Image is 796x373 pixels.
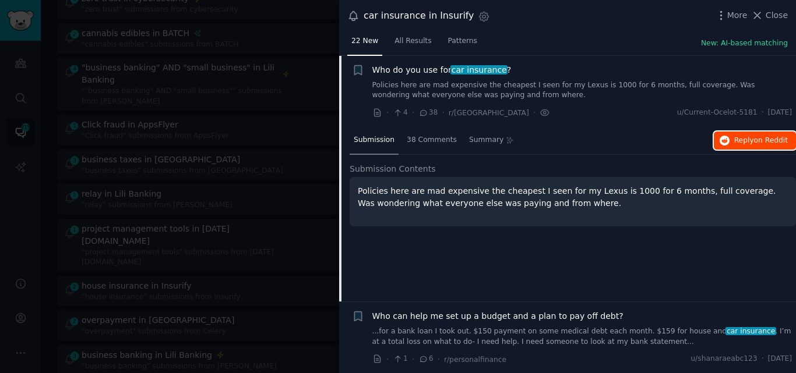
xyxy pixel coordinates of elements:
[395,36,431,47] span: All Results
[444,356,506,364] span: r/personalfinance
[533,106,536,119] span: ·
[677,108,758,118] span: u/Current-Ocelot-5181
[762,354,764,364] span: ·
[751,9,788,22] button: Close
[350,163,436,175] span: Submission Contents
[448,36,477,47] span: Patterns
[438,353,440,365] span: ·
[768,108,792,118] span: [DATE]
[442,106,444,119] span: ·
[727,9,748,22] span: More
[418,354,433,364] span: 6
[372,64,512,76] span: Who do you use for ?
[393,354,407,364] span: 1
[351,36,378,47] span: 22 New
[372,310,624,322] a: Who can help me set up a budget and a plan to pay off debt?
[701,38,788,49] button: New: AI-based matching
[390,32,435,56] a: All Results
[372,326,793,347] a: ...for a bank loan I took out. $150 payment on some medical debt each month. $159 for house andca...
[412,353,414,365] span: ·
[386,106,389,119] span: ·
[450,65,508,74] span: car insurance
[691,354,757,364] span: u/shanaraeabc123
[449,109,529,117] span: r/[GEOGRAPHIC_DATA]
[364,9,474,23] div: car insurance in Insurify
[469,135,503,145] span: Summary
[715,9,748,22] button: More
[386,353,389,365] span: ·
[714,132,796,150] button: Replyon Reddit
[444,32,481,56] a: Patterns
[407,135,457,145] span: 38 Comments
[393,108,407,118] span: 4
[754,136,788,144] span: on Reddit
[372,64,512,76] a: Who do you use forcar insurance?
[358,185,788,209] p: Policies here are mad expensive the cheapest I seen for my Lexus is 1000 for 6 months, full cover...
[725,327,776,335] span: car insurance
[372,80,793,101] a: Policies here are mad expensive the cheapest I seen for my Lexus is 1000 for 6 months, full cover...
[762,108,764,118] span: ·
[768,354,792,364] span: [DATE]
[734,136,788,146] span: Reply
[412,106,414,119] span: ·
[347,32,382,56] a: 22 New
[766,9,788,22] span: Close
[418,108,438,118] span: 38
[354,135,395,145] span: Submission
